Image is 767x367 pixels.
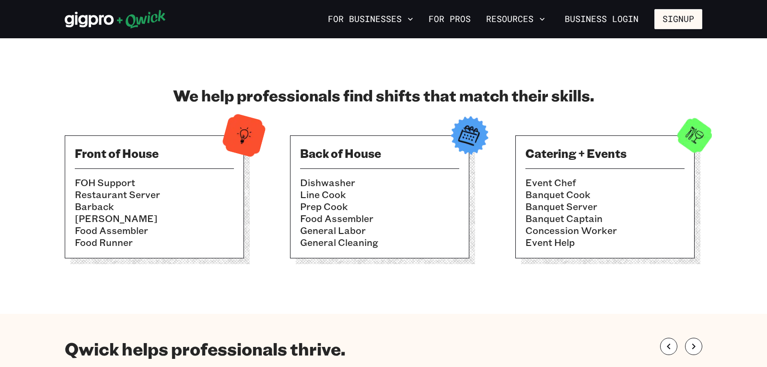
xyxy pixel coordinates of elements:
button: Signup [654,9,702,29]
button: For Businesses [324,11,417,27]
a: Business Login [557,9,647,29]
a: For Pros [425,11,475,27]
li: Banquet Server [525,200,685,212]
li: Food Runner [75,236,234,248]
li: FOH Support [75,177,234,189]
li: Event Chef [525,177,685,189]
h2: We help professionals find shifts that match their skills. [65,86,702,105]
h1: Qwick helps professionals thrive. [65,338,345,359]
li: [PERSON_NAME] [75,212,234,224]
li: Banquet Captain [525,212,685,224]
li: General Labor [300,224,459,236]
li: Banquet Cook [525,189,685,200]
h3: Front of House [75,145,234,161]
li: Line Cook [300,189,459,200]
li: Dishwasher [300,177,459,189]
li: Event Help [525,236,685,248]
li: General Cleaning [300,236,459,248]
li: Food Assembler [300,212,459,224]
h3: Catering + Events [525,145,685,161]
li: Food Assembler [75,224,234,236]
h3: Back of House [300,145,459,161]
li: Prep Cook [300,200,459,212]
button: Resources [482,11,549,27]
li: Concession Worker [525,224,685,236]
li: Barback [75,200,234,212]
li: Restaurant Server [75,189,234,200]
